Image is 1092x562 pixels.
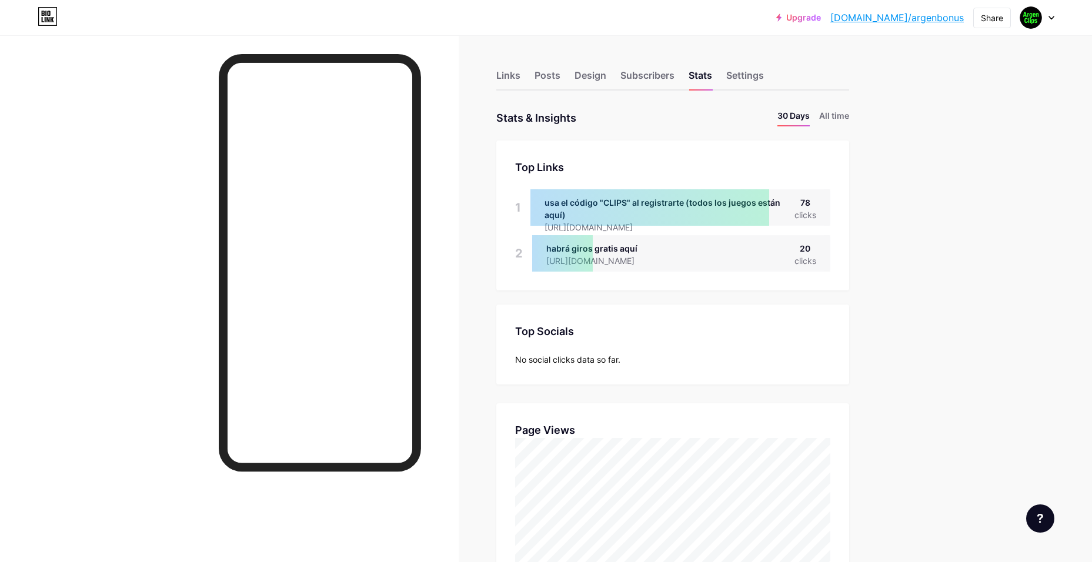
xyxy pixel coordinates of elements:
div: 1 [515,189,521,226]
div: Posts [535,68,560,89]
div: Subscribers [620,68,674,89]
li: 30 Days [777,109,810,126]
div: Share [981,12,1003,24]
div: Top Links [515,159,830,175]
div: [URL][DOMAIN_NAME] [546,255,653,267]
div: Settings [726,68,764,89]
div: Page Views [515,422,830,438]
div: [URL][DOMAIN_NAME] [545,221,794,233]
div: Links [496,68,520,89]
div: clicks [794,209,816,221]
div: habrá giros gratis aquí [546,242,653,255]
a: [DOMAIN_NAME]/argenbonus [830,11,964,25]
div: 2 [515,235,523,272]
div: clicks [794,255,816,267]
div: No social clicks data so far. [515,353,830,366]
div: 20 [794,242,816,255]
div: Design [575,68,606,89]
div: 78 [794,196,816,209]
div: Stats [689,68,712,89]
li: All time [819,109,849,126]
a: Upgrade [776,13,821,22]
div: Stats & Insights [496,109,576,126]
div: Top Socials [515,323,830,339]
img: ocultoshorts [1020,6,1042,29]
